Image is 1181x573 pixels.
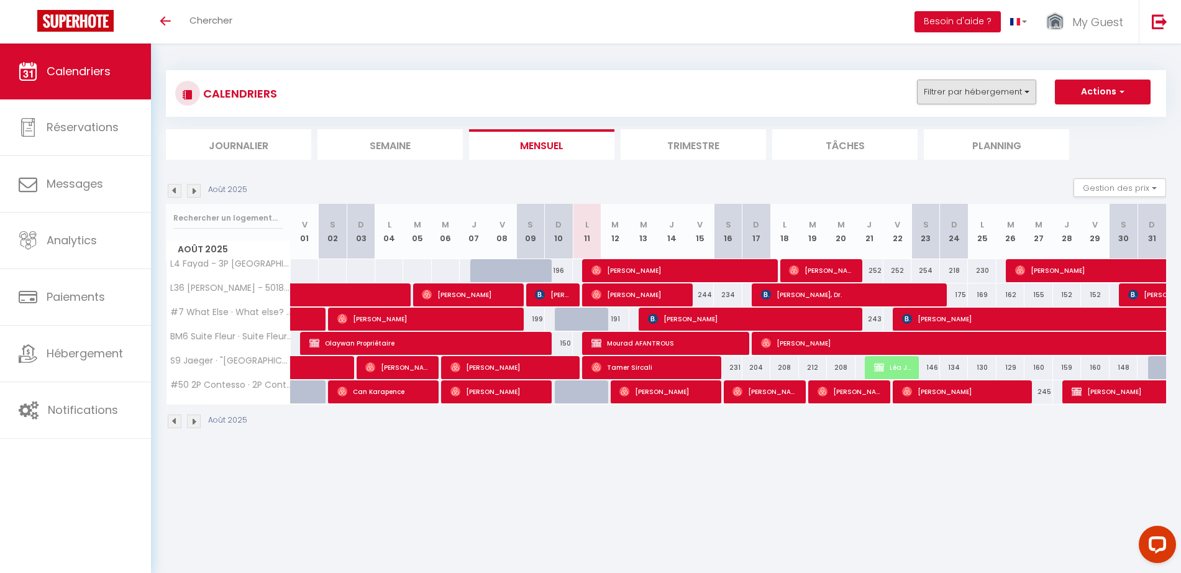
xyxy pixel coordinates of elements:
th: 07 [460,204,488,259]
abbr: S [1121,219,1126,231]
span: My Guest [1072,14,1123,30]
abbr: V [1092,219,1098,231]
div: 199 [516,308,544,331]
div: 208 [827,356,855,379]
th: 13 [629,204,657,259]
img: Super Booking [37,10,114,32]
th: 24 [940,204,968,259]
abbr: M [809,219,816,231]
abbr: D [951,219,957,231]
img: ... [1046,11,1064,33]
abbr: J [669,219,674,231]
div: 152 [1081,283,1109,306]
div: 175 [940,283,968,306]
input: Rechercher un logement... [173,207,283,229]
abbr: M [640,219,647,231]
th: 14 [657,204,685,259]
th: 09 [516,204,544,259]
abbr: D [753,219,759,231]
div: 146 [911,356,939,379]
span: [PERSON_NAME] [619,380,713,403]
th: 29 [1081,204,1109,259]
th: 27 [1024,204,1052,259]
abbr: J [867,219,872,231]
button: Filtrer par hébergement [917,80,1036,104]
div: 169 [968,283,996,306]
div: 148 [1110,356,1138,379]
div: 152 [1053,283,1081,306]
li: Tâches [772,129,918,160]
h3: CALENDRIERS [200,80,277,108]
th: 25 [968,204,996,259]
abbr: M [611,219,619,231]
span: [PERSON_NAME] [789,259,854,282]
th: 23 [911,204,939,259]
th: 10 [545,204,573,259]
div: 160 [1024,356,1052,379]
abbr: L [980,219,984,231]
span: [PERSON_NAME] [450,380,544,403]
div: 218 [940,259,968,282]
th: 30 [1110,204,1138,259]
abbr: M [1007,219,1015,231]
th: 03 [347,204,375,259]
span: Hébergement [47,346,123,361]
span: L4 Fayad - 3P [GEOGRAPHIC_DATA], [GEOGRAPHIC_DATA]/AC &2Balcons [168,259,293,268]
span: [PERSON_NAME] [648,307,853,331]
span: Messages [47,176,103,191]
div: 252 [855,259,883,282]
span: Août 2025 [166,241,290,259]
th: 11 [573,204,601,259]
span: [PERSON_NAME], Dr. [761,283,938,306]
li: Planning [924,129,1069,160]
div: 254 [911,259,939,282]
div: 230 [968,259,996,282]
span: [PERSON_NAME] [818,380,883,403]
abbr: L [388,219,391,231]
abbr: S [923,219,929,231]
span: Olaywan Propriétaire [309,331,542,355]
button: Gestion des prix [1074,178,1166,197]
th: 02 [319,204,347,259]
span: Notifications [48,402,118,418]
th: 01 [291,204,319,259]
abbr: M [837,219,845,231]
li: Semaine [317,129,463,160]
span: #50 2P Contesso · 2P Contesso Duplex, Vue Mer/[PERSON_NAME] & Clim [168,380,293,390]
abbr: S [726,219,731,231]
span: L36 [PERSON_NAME] - 50188972 · [GEOGRAPHIC_DATA] parking AC 10min Mer [168,283,293,293]
abbr: J [472,219,477,231]
div: 212 [799,356,827,379]
span: [PERSON_NAME] [591,259,768,282]
div: 204 [742,356,770,379]
abbr: L [585,219,589,231]
abbr: M [442,219,449,231]
span: Mourad AFANTROUS [591,331,741,355]
span: Tamer Sircali [591,355,713,379]
th: 04 [375,204,403,259]
abbr: M [414,219,421,231]
abbr: J [1064,219,1069,231]
div: 159 [1053,356,1081,379]
button: Actions [1055,80,1151,104]
div: 191 [601,308,629,331]
abbr: D [1149,219,1155,231]
span: [PERSON_NAME] [450,355,572,379]
abbr: M [1035,219,1042,231]
span: [PERSON_NAME] [337,307,514,331]
span: Paiements [47,289,105,305]
span: BM6 Suite Fleur · Suite Fleur 3P Centrale/Terrasse, Clim & WIFI [168,332,293,341]
abbr: V [302,219,308,231]
th: 16 [714,204,742,259]
div: 252 [883,259,911,282]
div: 150 [545,332,573,355]
abbr: V [499,219,505,231]
th: 28 [1053,204,1081,259]
abbr: D [555,219,562,231]
div: 129 [996,356,1024,379]
abbr: D [358,219,364,231]
th: 19 [799,204,827,259]
div: 245 [1024,380,1052,403]
div: 155 [1024,283,1052,306]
